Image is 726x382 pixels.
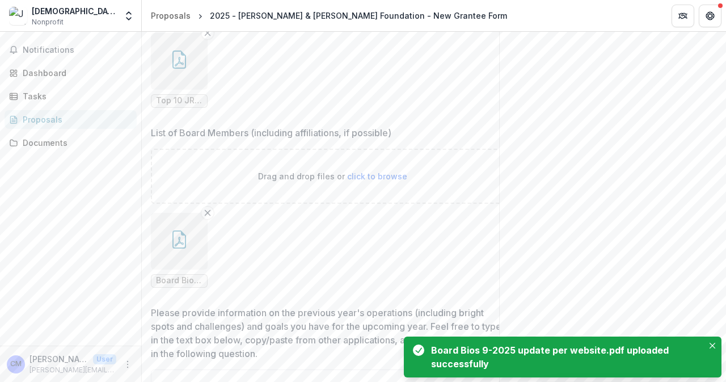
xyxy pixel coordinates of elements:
div: Remove FileTop 10 JRS supporters [DATE].pdf [151,33,208,108]
p: Drag and drop files or [258,170,407,182]
button: Partners [672,5,694,27]
button: Notifications [5,41,137,59]
div: Tasks [23,90,128,102]
span: Nonprofit [32,17,64,27]
div: Proposals [23,114,128,125]
p: [PERSON_NAME] [29,353,88,365]
span: Top 10 JRS supporters [DATE].pdf [156,96,202,106]
span: Notifications [23,45,132,55]
a: Proposals [5,110,137,129]
p: List of Board Members (including affiliations, if possible) [151,126,391,140]
div: Dashboard [23,67,128,79]
nav: breadcrumb [146,7,512,24]
button: More [121,358,134,371]
a: Proposals [146,7,195,24]
div: Board Bios 9-2025 update per website.pdf uploaded successfully [431,343,699,371]
div: Chris Moser [10,360,22,368]
button: Open entity switcher [121,5,137,27]
button: Remove File [201,26,214,40]
button: Close [706,339,719,352]
p: [PERSON_NAME][EMAIL_ADDRESS][PERSON_NAME][DOMAIN_NAME] [29,365,116,375]
button: Remove File [201,206,214,220]
span: Board Bios 9-2025 update per website.pdf [156,276,202,286]
div: Proposals [151,10,191,22]
p: Please provide information on the previous year's operations (including bright spots and challeng... [151,306,507,360]
p: User [93,354,116,364]
div: Notifications-bottom-right [399,332,726,382]
a: Documents [5,133,137,152]
div: 2025 - [PERSON_NAME] & [PERSON_NAME] Foundation - New Grantee Form [210,10,507,22]
button: Get Help [699,5,721,27]
a: Dashboard [5,64,137,82]
img: Jesuit Refugee Service USA [9,7,27,25]
a: Tasks [5,87,137,106]
div: Documents [23,137,128,149]
div: [DEMOGRAPHIC_DATA] Refugee Service [GEOGRAPHIC_DATA] [32,5,116,17]
span: click to browse [347,171,407,181]
div: Remove FileBoard Bios 9-2025 update per website.pdf [151,213,208,288]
